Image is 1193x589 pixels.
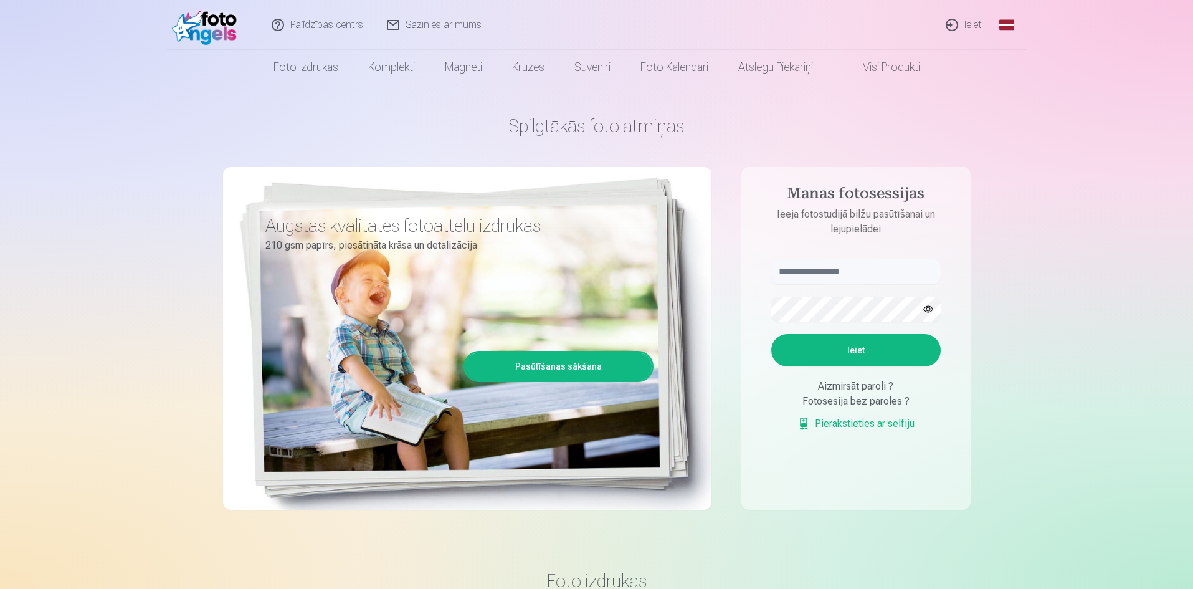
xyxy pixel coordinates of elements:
[353,50,430,85] a: Komplekti
[771,379,941,394] div: Aizmirsāt paroli ?
[497,50,559,85] a: Krūzes
[771,334,941,366] button: Ieiet
[771,394,941,409] div: Fotosesija bez paroles ?
[172,5,244,45] img: /fa1
[259,50,353,85] a: Foto izdrukas
[828,50,935,85] a: Visi produkti
[265,237,644,254] p: 210 gsm papīrs, piesātināta krāsa un detalizācija
[723,50,828,85] a: Atslēgu piekariņi
[465,353,652,380] a: Pasūtīšanas sākšana
[265,214,644,237] h3: Augstas kvalitātes fotoattēlu izdrukas
[430,50,497,85] a: Magnēti
[759,207,953,237] p: Ieeja fotostudijā bilžu pasūtīšanai un lejupielādei
[797,416,915,431] a: Pierakstieties ar selfiju
[759,184,953,207] h4: Manas fotosessijas
[559,50,625,85] a: Suvenīri
[223,115,971,137] h1: Spilgtākās foto atmiņas
[625,50,723,85] a: Foto kalendāri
